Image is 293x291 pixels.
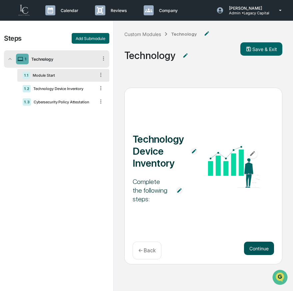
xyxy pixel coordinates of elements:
span: Attestations [55,84,83,91]
div: Start new chat [23,51,109,58]
div: Module Start [30,73,95,78]
p: ← Back [138,247,156,254]
div: Technology [171,31,197,37]
button: Start new chat [113,53,121,61]
div: 1.3 [23,98,31,106]
div: Complete the following steps: [133,177,169,203]
img: Additional Document Icon [176,187,183,194]
div: Custom Modules [124,31,161,37]
div: Cybersecurity Policy Attestation [31,100,95,104]
span: Pylon [66,113,81,118]
div: 🗄️ [48,85,54,90]
img: Technology Device Inventory [203,146,260,188]
a: Powered byPylon [47,113,81,118]
p: Calendar [55,8,82,13]
div: Technology Device Inventory [133,133,184,169]
p: Company [154,8,181,13]
a: 🔎Data Lookup [4,94,45,106]
div: Technology Device Inventory [31,86,95,91]
img: 1746055101610-c473b297-6a78-478c-a979-82029cc54cd1 [7,51,19,63]
div: Steps [4,34,22,42]
div: Technology [29,57,98,62]
button: Add Submodule [72,33,109,44]
button: Save & Exit [240,42,282,56]
p: Reviews [105,8,130,13]
img: logo [16,4,32,17]
img: Additional Document Icon [203,30,210,37]
div: 🖐️ [7,85,12,90]
a: 🖐️Preclearance [4,81,46,93]
p: Admin • Legacy Capital [224,11,269,15]
div: 🔎 [7,97,12,103]
div: We're available if you need us! [23,58,84,63]
div: 1.1 [23,72,30,79]
img: Additional Document Icon [191,148,197,155]
button: Continue [244,242,274,255]
div: Technology [124,49,175,61]
span: Preclearance [13,84,43,91]
img: Additional Document Icon [182,52,189,59]
a: 🗄️Attestations [46,81,85,93]
span: Data Lookup [13,97,42,103]
p: How can we help? [7,14,121,25]
div: 1.2 [23,85,31,92]
div: 1 [25,57,27,61]
p: [PERSON_NAME] [224,6,269,11]
iframe: Open customer support [272,269,290,287]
